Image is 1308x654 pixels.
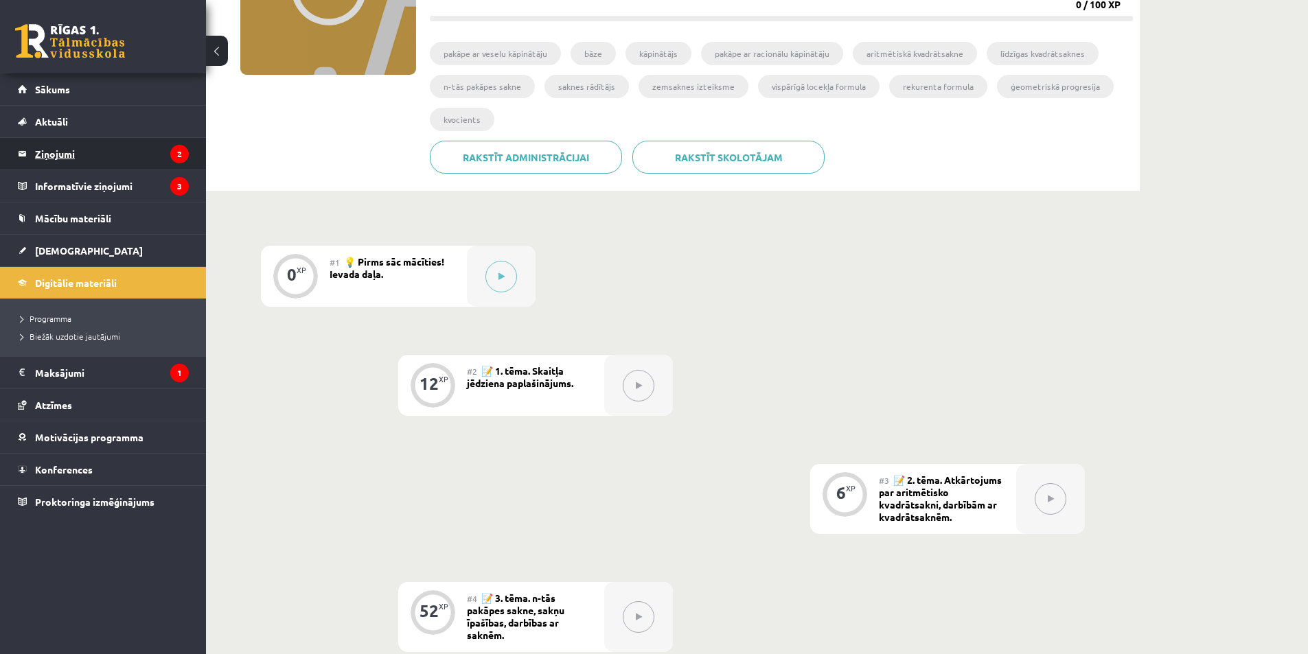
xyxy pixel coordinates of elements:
li: n-tās pakāpes sakne [430,75,535,98]
li: saknes rādītājs [544,75,629,98]
div: XP [439,603,448,610]
a: Proktoringa izmēģinājums [18,486,189,517]
a: Digitālie materiāli [18,267,189,299]
span: Aktuāli [35,115,68,128]
li: pakāpe ar veselu kāpinātāju [430,42,561,65]
legend: Maksājumi [35,357,189,388]
i: 2 [170,145,189,163]
a: Rīgas 1. Tālmācības vidusskola [15,24,125,58]
a: Maksājumi1 [18,357,189,388]
span: Programma [21,313,71,324]
a: Aktuāli [18,106,189,137]
li: līdzīgas kvadrātsaknes [987,42,1099,65]
div: 12 [420,377,439,390]
li: bāze [571,42,616,65]
div: XP [846,484,856,492]
span: Proktoringa izmēģinājums [35,495,154,508]
span: Sākums [35,83,70,95]
span: Atzīmes [35,399,72,411]
a: Konferences [18,454,189,485]
span: Motivācijas programma [35,431,144,443]
a: Atzīmes [18,389,189,421]
li: kvocients [430,108,494,131]
div: 0 [287,268,297,281]
a: Programma [21,312,192,325]
li: ģeometriskā progresija [997,75,1114,98]
a: Rakstīt skolotājam [632,141,825,174]
span: Mācību materiāli [35,212,111,224]
span: #3 [879,475,889,486]
span: #2 [467,366,477,377]
a: Ziņojumi2 [18,138,189,170]
li: vispārīgā locekļa formula [758,75,880,98]
a: Biežāk uzdotie jautājumi [21,330,192,342]
a: Informatīvie ziņojumi3 [18,170,189,202]
div: XP [297,266,306,274]
li: rekurenta formula [889,75,987,98]
li: aritmētiskā kvadrātsakne [853,42,977,65]
span: #1 [330,257,340,268]
a: Motivācijas programma [18,421,189,453]
span: 📝 2. tēma. Atkārtojums par aritmētisko kvadrātsakni, darbībām ar kvadrātsaknēm. [879,474,1002,523]
a: Sākums [18,73,189,105]
li: kāpinātājs [626,42,691,65]
div: XP [439,375,448,383]
legend: Ziņojumi [35,138,189,170]
a: Mācību materiāli [18,202,189,234]
div: 6 [836,487,846,499]
legend: Informatīvie ziņojumi [35,170,189,202]
span: Konferences [35,463,93,476]
span: [DEMOGRAPHIC_DATA] [35,244,143,257]
a: [DEMOGRAPHIC_DATA] [18,235,189,266]
li: pakāpe ar racionālu kāpinātāju [701,42,843,65]
span: 📝 3. tēma. n-tās pakāpes sakne, sakņu īpašības, darbības ar saknēm. [467,592,564,641]
span: #4 [467,593,477,604]
a: Rakstīt administrācijai [430,141,622,174]
span: 📝 1. tēma. Skaitļa jēdziena paplašinājums. [467,364,573,389]
span: 💡 Pirms sāc mācīties! Ievada daļa. [330,255,444,280]
div: 52 [420,605,439,617]
i: 3 [170,177,189,196]
span: Digitālie materiāli [35,277,117,289]
span: Biežāk uzdotie jautājumi [21,331,120,342]
li: zemsaknes izteiksme [639,75,748,98]
i: 1 [170,364,189,382]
